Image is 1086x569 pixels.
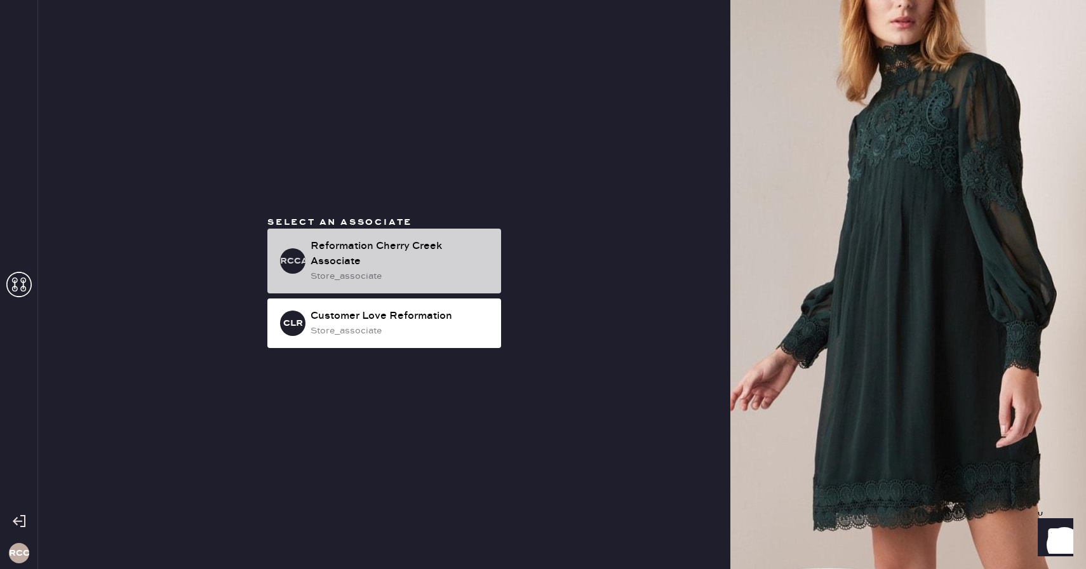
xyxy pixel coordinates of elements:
[267,217,412,228] span: Select an associate
[1026,512,1080,566] iframe: Front Chat
[280,257,305,265] h3: RCCA
[283,319,303,328] h3: CLR
[311,309,491,324] div: Customer Love Reformation
[311,239,491,269] div: Reformation Cherry Creek Associate
[311,269,491,283] div: store_associate
[9,549,29,558] h3: RCC
[311,324,491,338] div: store_associate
